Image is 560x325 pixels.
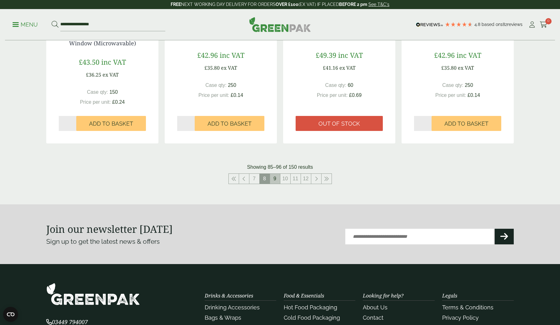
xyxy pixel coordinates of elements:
span: Case qty: [325,82,347,88]
span: Based on [482,22,501,27]
p: Showing 85–96 of 150 results [247,163,313,171]
a: Cold Food Packaging [284,314,340,321]
span: £42.96 [434,50,455,60]
a: Menu [12,21,38,27]
span: Price per unit: [198,92,229,98]
a: 11 [291,174,301,184]
a: Contact [363,314,383,321]
a: Out of stock [296,116,383,131]
div: 4.79 Stars [445,22,473,27]
span: Price per unit: [435,92,466,98]
img: GreenPak Supplies [46,283,140,306]
i: My Account [528,22,536,28]
span: ex VAT [102,71,119,78]
i: Cart [540,22,547,28]
span: £35.80 [204,64,220,71]
a: Terms & Conditions [442,304,493,311]
a: Privacy Policy [442,314,479,321]
span: Add to Basket [444,120,488,127]
a: 10 [280,174,290,184]
span: £41.16 [323,64,338,71]
strong: Join our newsletter [DATE] [46,222,173,236]
a: Hot Food Packaging [284,304,337,311]
span: ex VAT [339,64,356,71]
button: Add to Basket [76,116,146,131]
span: 150 [109,89,118,95]
button: Add to Basket [195,116,264,131]
a: 0 [540,20,547,29]
span: 4.8 [474,22,482,27]
img: REVIEWS.io [416,22,443,27]
span: £0.14 [467,92,480,98]
a: 12 [301,174,311,184]
span: ex VAT [221,64,237,71]
a: Bags & Wraps [205,314,241,321]
span: Out of stock [318,120,360,127]
span: inc VAT [457,50,481,60]
button: Add to Basket [432,116,501,131]
span: Case qty: [442,82,463,88]
span: £36.25 [86,71,101,78]
span: inc VAT [101,57,126,67]
span: 0 [545,18,552,24]
a: See T&C's [368,2,389,7]
span: 60 [348,82,353,88]
span: 250 [228,82,236,88]
a: Drinking Accessories [205,304,260,311]
span: Price per unit: [80,99,111,105]
strong: FREE [171,2,181,7]
span: £0.69 [349,92,362,98]
span: £0.14 [231,92,243,98]
span: Add to Basket [89,120,133,127]
button: Open CMP widget [3,307,18,322]
span: £0.24 [112,99,125,105]
a: About Us [363,304,387,311]
span: reviews [507,22,522,27]
span: 182 [501,22,507,27]
span: £43.50 [79,57,99,67]
span: £49.39 [316,50,336,60]
span: £42.96 [197,50,218,60]
span: 8 [260,174,270,184]
strong: OVER £100 [276,2,298,7]
strong: BEFORE 2 pm [339,2,367,7]
p: Menu [12,21,38,28]
span: Add to Basket [207,120,252,127]
span: Case qty: [87,89,108,95]
a: 7 [249,174,259,184]
span: ex VAT [458,64,474,71]
span: inc VAT [338,50,363,60]
span: £35.80 [441,64,457,71]
a: 9 [270,174,280,184]
span: Case qty: [205,82,227,88]
span: 250 [465,82,473,88]
span: inc VAT [220,50,244,60]
span: Price per unit: [317,92,348,98]
p: Sign up to get the latest news & offers [46,237,257,247]
img: GreenPak Supplies [249,17,311,32]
